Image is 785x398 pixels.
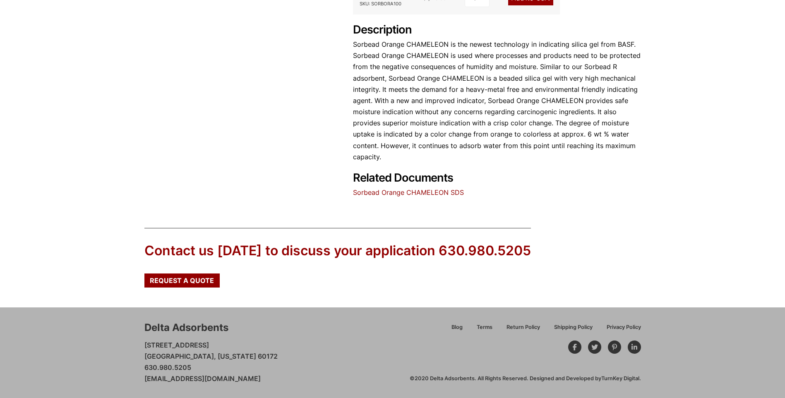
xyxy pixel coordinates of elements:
span: Terms [477,325,492,330]
a: TurnKey Digital [601,375,639,381]
div: ©2020 Delta Adsorbents. All Rights Reserved. Designed and Developed by . [410,375,641,382]
span: Shipping Policy [554,325,593,330]
h2: Description [353,23,641,37]
a: [EMAIL_ADDRESS][DOMAIN_NAME] [144,374,261,383]
a: Blog [444,323,470,337]
span: Privacy Policy [607,325,641,330]
a: Shipping Policy [547,323,600,337]
span: Blog [451,325,463,330]
a: Sorbead Orange CHAMELEON SDS [353,188,464,197]
a: Return Policy [499,323,547,337]
a: Terms [470,323,499,337]
div: Delta Adsorbents [144,321,228,335]
a: Request a Quote [144,273,220,288]
a: Privacy Policy [600,323,641,337]
p: [STREET_ADDRESS] [GEOGRAPHIC_DATA], [US_STATE] 60172 630.980.5205 [144,340,278,385]
div: Contact us [DATE] to discuss your application 630.980.5205 [144,242,531,260]
span: Return Policy [507,325,540,330]
span: Request a Quote [150,277,214,284]
p: Sorbead Orange CHAMELEON is the newest technology in indicating silica gel from BASF. Sorbead Ora... [353,39,641,163]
